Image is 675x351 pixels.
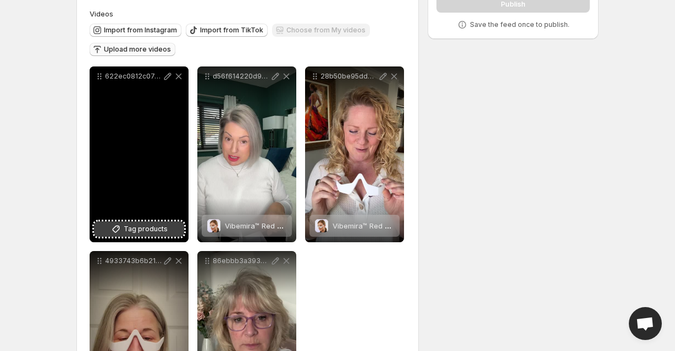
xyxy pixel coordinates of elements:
[213,257,270,265] p: 86ebbb3a393940119a0fe73dcf80f3d9HD-1080p-48Mbps-44704024
[225,221,339,230] span: Vibemira™ Red Light Eye Therapy
[629,307,662,340] div: Open chat
[305,66,404,242] div: 28b50be95dd64358a032aebea11ec1c8HD-1080p-72Mbps-44704021Vibemira™ Red Light Eye TherapyVibemira™ ...
[315,219,328,232] img: Vibemira™ Red Light Eye Therapy
[90,9,113,18] span: Videos
[200,26,263,35] span: Import from TikTok
[104,26,177,35] span: Import from Instagram
[94,221,184,237] button: Tag products
[333,221,447,230] span: Vibemira™ Red Light Eye Therapy
[320,72,378,81] p: 28b50be95dd64358a032aebea11ec1c8HD-1080p-72Mbps-44704021
[470,20,569,29] p: Save the feed once to publish.
[90,66,189,242] div: 622ec0812c074255b580d36719493771HD-1080p-72Mbps-44704030Tag products
[124,224,168,235] span: Tag products
[105,72,162,81] p: 622ec0812c074255b580d36719493771HD-1080p-72Mbps-44704030
[207,219,220,232] img: Vibemira™ Red Light Eye Therapy
[213,72,270,81] p: d56f614220d94a078a0a01785fb5f4a6HD-1080p-72Mbps-44704029
[105,257,162,265] p: 4933743b6b214c8faba650b729856331HD-1080p-72Mbps-44704025
[197,66,296,242] div: d56f614220d94a078a0a01785fb5f4a6HD-1080p-72Mbps-44704029Vibemira™ Red Light Eye TherapyVibemira™ ...
[104,45,171,54] span: Upload more videos
[90,24,181,37] button: Import from Instagram
[90,43,175,56] button: Upload more videos
[186,24,268,37] button: Import from TikTok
